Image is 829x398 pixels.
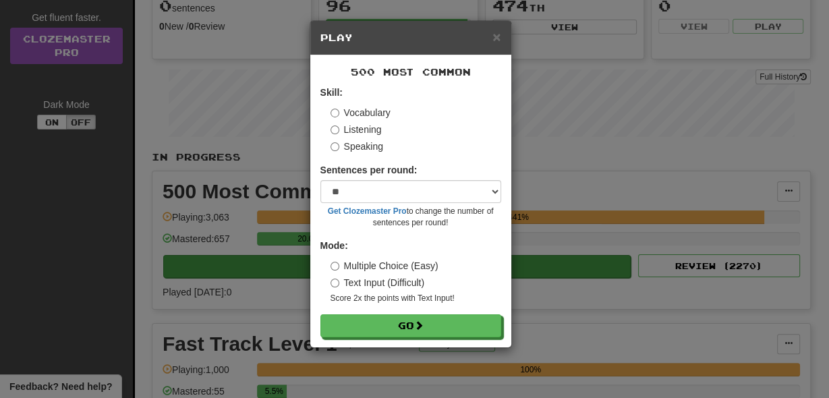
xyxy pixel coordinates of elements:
[331,262,339,271] input: Multiple Choice (Easy)
[320,314,501,337] button: Go
[320,31,501,45] h5: Play
[320,163,418,177] label: Sentences per round:
[328,206,407,216] a: Get Clozemaster Pro
[331,276,425,289] label: Text Input (Difficult)
[331,125,339,134] input: Listening
[492,30,501,44] button: Close
[320,87,343,98] strong: Skill:
[331,123,382,136] label: Listening
[331,142,339,151] input: Speaking
[331,106,391,119] label: Vocabulary
[320,240,348,251] strong: Mode:
[331,259,438,273] label: Multiple Choice (Easy)
[492,29,501,45] span: ×
[351,66,471,78] span: 500 Most Common
[331,140,383,153] label: Speaking
[331,279,339,287] input: Text Input (Difficult)
[320,206,501,229] small: to change the number of sentences per round!
[331,293,501,304] small: Score 2x the points with Text Input !
[331,109,339,117] input: Vocabulary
